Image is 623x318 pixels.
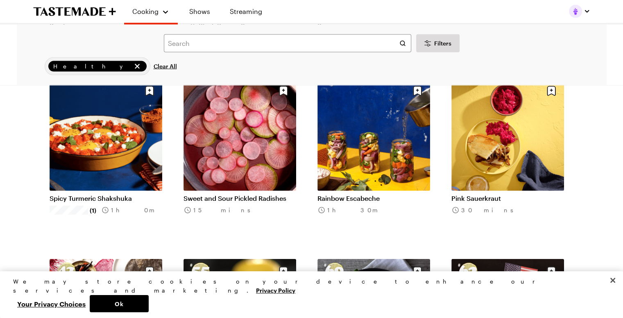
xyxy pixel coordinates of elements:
[569,5,590,18] button: Profile picture
[184,194,296,202] a: Sweet and Sour Pickled Radishes
[276,264,291,279] button: Save recipe
[276,83,291,99] button: Save recipe
[50,194,162,202] a: Spicy Turmeric Shakshuka
[33,7,116,16] a: To Tastemade Home Page
[133,62,142,71] button: remove Healthy
[544,264,559,279] button: Save recipe
[53,62,131,71] span: Healthy
[416,34,460,52] button: Desktop filters
[132,7,159,15] span: Cooking
[13,277,603,295] div: We may store cookies on your device to enhance our services and marketing.
[132,3,170,20] button: Cooking
[410,83,425,99] button: Save recipe
[154,57,177,75] button: Clear All
[317,194,430,202] a: Rainbow Escabeche
[142,264,157,279] button: Save recipe
[569,5,582,18] img: Profile picture
[90,295,149,312] button: Ok
[142,83,157,99] button: Save recipe
[451,194,564,202] a: Pink Sauerkraut
[434,39,451,48] span: Filters
[604,271,622,289] button: Close
[13,277,603,312] div: Privacy
[13,295,90,312] button: Your Privacy Choices
[410,264,425,279] button: Save recipe
[544,83,559,99] button: Save recipe
[154,62,177,70] span: Clear All
[256,286,295,294] a: More information about your privacy, opens in a new tab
